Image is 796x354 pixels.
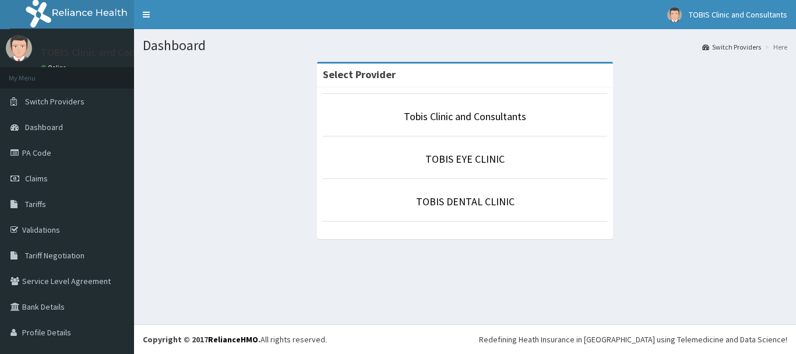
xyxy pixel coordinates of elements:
[689,9,787,20] span: TOBIS Clinic and Consultants
[25,122,63,132] span: Dashboard
[667,8,682,22] img: User Image
[425,152,505,166] a: TOBIS EYE CLINIC
[416,195,515,208] a: TOBIS DENTAL CLINIC
[25,173,48,184] span: Claims
[143,334,260,345] strong: Copyright © 2017 .
[143,38,787,53] h1: Dashboard
[702,42,761,52] a: Switch Providers
[41,64,69,72] a: Online
[134,324,796,354] footer: All rights reserved.
[25,250,84,261] span: Tariff Negotiation
[404,110,526,123] a: Tobis Clinic and Consultants
[479,334,787,345] div: Redefining Heath Insurance in [GEOGRAPHIC_DATA] using Telemedicine and Data Science!
[323,68,396,81] strong: Select Provider
[25,199,46,209] span: Tariffs
[41,47,173,58] p: TOBIS Clinic and Consultants
[25,96,84,107] span: Switch Providers
[208,334,258,345] a: RelianceHMO
[762,42,787,52] li: Here
[6,35,32,61] img: User Image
